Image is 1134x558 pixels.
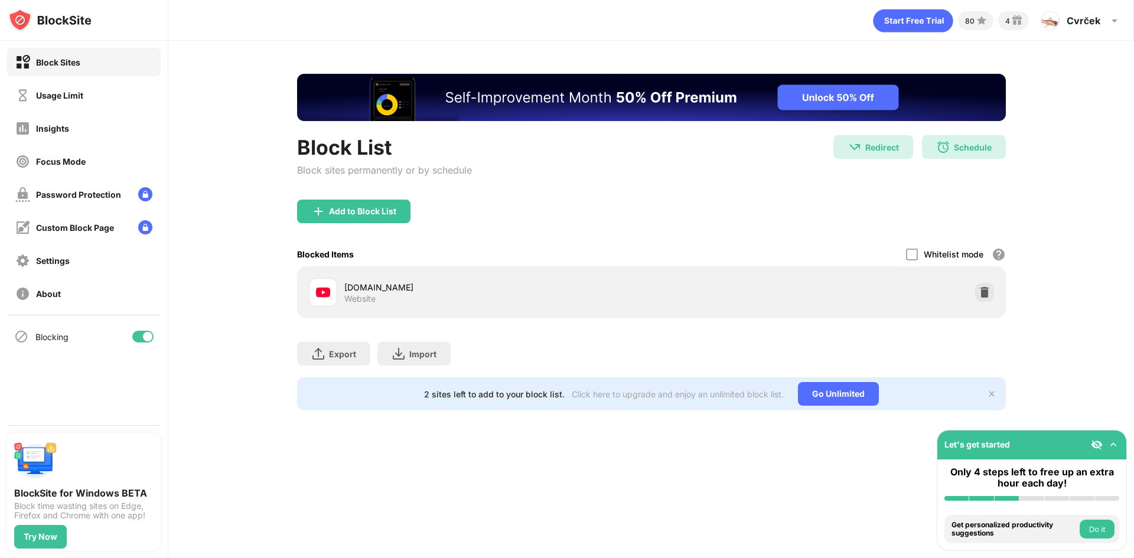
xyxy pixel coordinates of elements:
[987,389,996,399] img: x-button.svg
[1041,11,1060,30] img: ACg8ocJgzwqV2GlvlsbXqQtXJKWU_R5riO6yBq9xOo35ALRigpu2nOM=s96-c
[572,389,784,399] div: Click here to upgrade and enjoy an unlimited block list.
[316,285,330,299] img: favicons
[329,207,396,216] div: Add to Block List
[944,439,1010,449] div: Let's get started
[14,487,154,499] div: BlockSite for Windows BETA
[297,135,472,159] div: Block List
[36,156,86,167] div: Focus Mode
[1067,15,1100,27] div: Cvrček
[873,9,953,32] div: animation
[1091,439,1103,451] img: eye-not-visible.svg
[424,389,565,399] div: 2 sites left to add to your block list.
[138,220,152,234] img: lock-menu.svg
[15,88,30,103] img: time-usage-off.svg
[344,293,376,304] div: Website
[36,289,61,299] div: About
[1080,520,1115,539] button: Do it
[798,382,879,406] div: Go Unlimited
[15,154,30,169] img: focus-off.svg
[409,349,436,359] div: Import
[14,329,28,344] img: blocking-icon.svg
[297,249,354,259] div: Blocked Items
[15,121,30,136] img: insights-off.svg
[36,256,70,266] div: Settings
[15,220,30,235] img: customize-block-page-off.svg
[329,349,356,359] div: Export
[344,281,651,293] div: [DOMAIN_NAME]
[924,249,983,259] div: Whitelist mode
[297,74,1006,121] iframe: Banner
[138,187,152,201] img: lock-menu.svg
[36,223,114,233] div: Custom Block Page
[24,532,57,541] div: Try Now
[944,466,1119,489] div: Only 4 steps left to free up an extra hour each day!
[14,501,154,520] div: Block time wasting sites on Edge, Firefox and Chrome with one app!
[15,253,30,268] img: settings-off.svg
[8,8,92,32] img: logo-blocksite.svg
[951,521,1077,538] div: Get personalized productivity suggestions
[36,190,121,200] div: Password Protection
[14,440,57,482] img: push-desktop.svg
[15,55,30,70] img: block-on.svg
[297,164,472,176] div: Block sites permanently or by schedule
[1005,17,1010,25] div: 4
[865,142,899,152] div: Redirect
[1010,14,1024,28] img: reward-small.svg
[36,123,69,133] div: Insights
[954,142,992,152] div: Schedule
[35,332,69,342] div: Blocking
[965,17,975,25] div: 80
[15,187,30,202] img: password-protection-off.svg
[975,14,989,28] img: points-small.svg
[15,286,30,301] img: about-off.svg
[36,57,80,67] div: Block Sites
[1107,439,1119,451] img: omni-setup-toggle.svg
[36,90,83,100] div: Usage Limit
